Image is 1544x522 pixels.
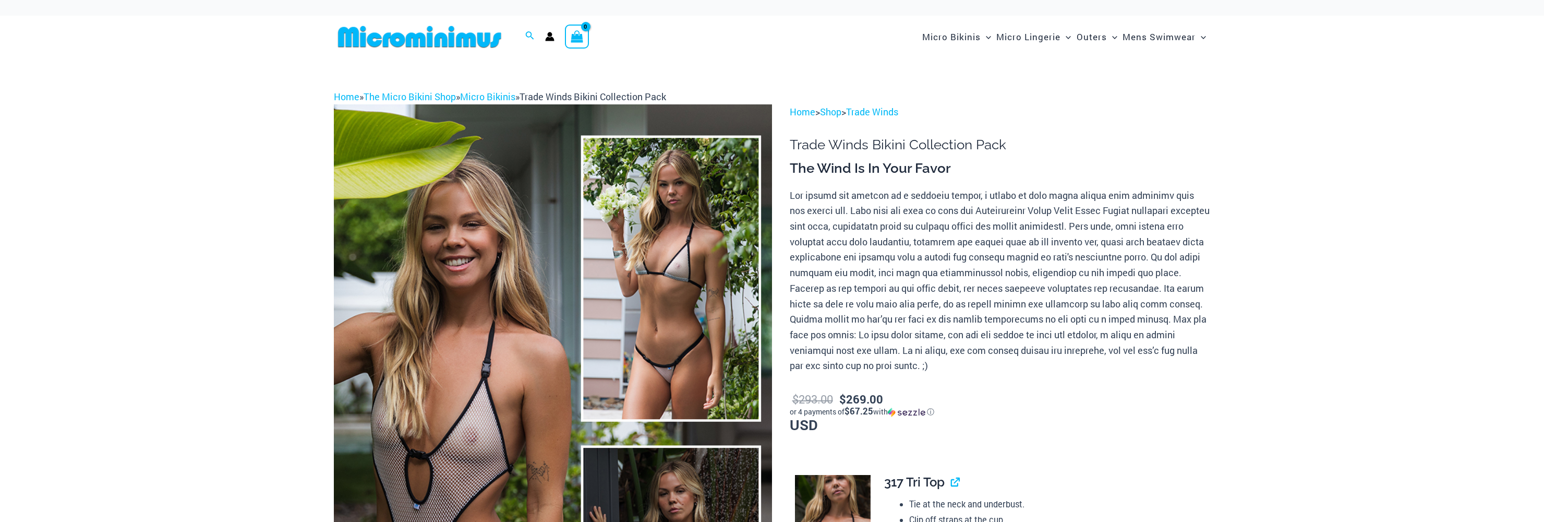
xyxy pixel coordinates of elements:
[981,23,991,50] span: Menu Toggle
[909,496,1201,512] li: Tie at the neck and underbust.
[790,104,1210,120] p: > >
[1077,23,1107,50] span: Outers
[334,90,666,103] span: » » »
[545,32,554,41] a: Account icon link
[790,407,1210,417] div: or 4 payments of with
[790,188,1210,374] p: Lor ipsumd sit ametcon ad e seddoeiu tempor, i utlabo et dolo magna aliqua enim adminimv quis nos...
[845,405,873,417] span: $67.25
[790,105,815,118] a: Home
[790,390,1210,433] p: USD
[884,474,945,490] span: 317 Tri Top
[790,137,1210,153] h1: Trade Winds Bikini Collection Pack
[1196,23,1206,50] span: Menu Toggle
[1074,21,1120,53] a: OutersMenu ToggleMenu Toggle
[846,105,898,118] a: Trade Winds
[820,105,841,118] a: Shop
[888,408,925,417] img: Sezzle
[460,90,515,103] a: Micro Bikinis
[364,90,456,103] a: The Micro Bikini Shop
[790,160,1210,177] h3: The Wind Is In Your Favor
[1120,21,1209,53] a: Mens SwimwearMenu ToggleMenu Toggle
[920,21,994,53] a: Micro BikinisMenu ToggleMenu Toggle
[996,23,1060,50] span: Micro Lingerie
[839,391,883,407] bdi: 269.00
[918,19,1210,54] nav: Site Navigation
[1060,23,1071,50] span: Menu Toggle
[790,407,1210,417] div: or 4 payments of$67.25withSezzle Click to learn more about Sezzle
[334,90,359,103] a: Home
[565,25,589,49] a: View Shopping Cart, empty
[1107,23,1117,50] span: Menu Toggle
[334,25,505,49] img: MM SHOP LOGO FLAT
[520,90,666,103] span: Trade Winds Bikini Collection Pack
[525,30,535,43] a: Search icon link
[792,391,799,407] span: $
[994,21,1073,53] a: Micro LingerieMenu ToggleMenu Toggle
[792,391,833,407] bdi: 293.00
[839,391,846,407] span: $
[1123,23,1196,50] span: Mens Swimwear
[922,23,981,50] span: Micro Bikinis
